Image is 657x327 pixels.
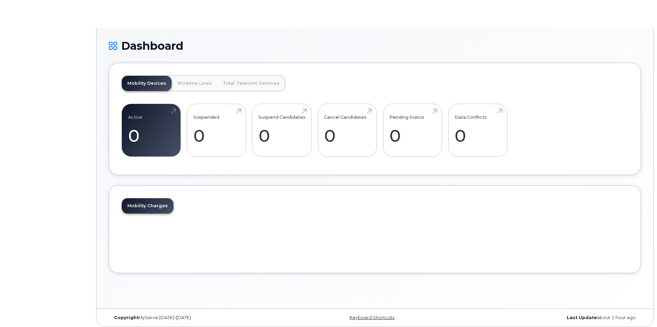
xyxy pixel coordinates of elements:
a: Pending Status 0 [389,108,436,153]
button: Customer Card [579,45,641,57]
a: Mobility Charges [122,198,173,213]
a: Keyboard Shortcuts [349,315,394,320]
a: Data Conflicts 0 [454,108,501,153]
strong: Last Update [567,315,597,320]
div: about 1 hour ago [463,315,641,320]
div: MyServe [DATE]–[DATE] [109,315,286,320]
strong: Copyright [114,315,139,320]
a: Suspend Candidates 0 [258,108,306,153]
a: Wireline Lines [172,76,217,91]
h1: Dashboard [109,40,576,52]
a: Mobility Devices [122,76,172,91]
a: Active 0 [128,108,174,153]
a: Cancel Candidates 0 [324,108,370,153]
a: Total Telecom Services [217,76,285,91]
a: Suspended 0 [193,108,240,153]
